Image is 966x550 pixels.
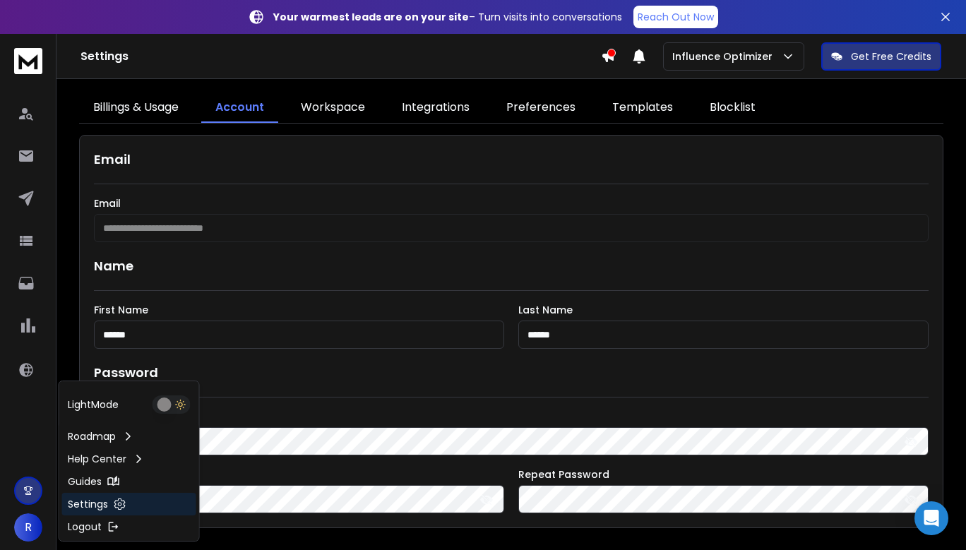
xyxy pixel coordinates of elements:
h1: Name [94,256,929,276]
a: Reach Out Now [633,6,718,28]
p: Influence Optimizer [672,49,778,64]
a: Roadmap [62,425,196,448]
label: Email [94,198,929,208]
label: Current Password [94,412,929,422]
img: logo [14,48,42,74]
h1: Password [94,363,158,383]
strong: Your warmest leads are on your site [273,10,469,24]
p: Settings [68,497,108,511]
label: Repeat Password [518,470,929,479]
a: Integrations [388,93,484,123]
a: Settings [62,493,196,515]
a: Workspace [287,93,379,123]
h1: Email [94,150,929,169]
p: Light Mode [68,397,119,412]
a: Templates [598,93,687,123]
a: Blocklist [696,93,770,123]
p: Get Free Credits [851,49,931,64]
button: R [14,513,42,542]
a: Preferences [492,93,590,123]
p: Logout [68,520,102,534]
a: Guides [62,470,196,493]
button: Get Free Credits [821,42,941,71]
label: New Password [94,470,504,479]
a: Billings & Usage [79,93,193,123]
div: Open Intercom Messenger [914,501,948,535]
p: Help Center [68,452,126,466]
a: Account [201,93,278,123]
p: Roadmap [68,429,116,443]
a: Help Center [62,448,196,470]
p: – Turn visits into conversations [273,10,622,24]
h1: Settings [80,48,601,65]
label: Last Name [518,305,929,315]
label: First Name [94,305,504,315]
p: Reach Out Now [638,10,714,24]
p: Guides [68,474,102,489]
